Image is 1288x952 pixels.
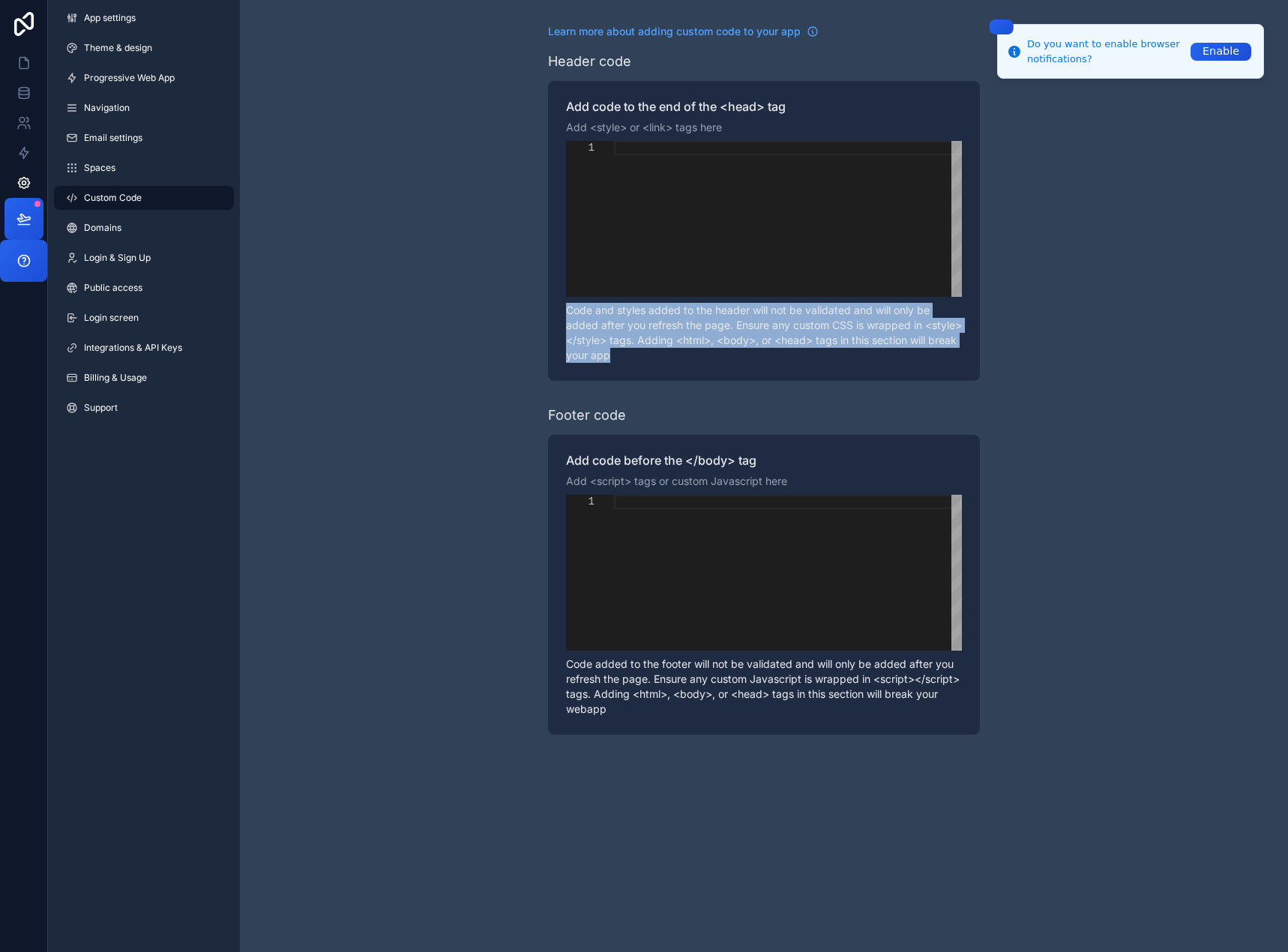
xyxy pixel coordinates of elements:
[84,222,121,234] span: Domains
[614,495,615,495] textarea: Editor content;Press Alt+F1 for Accessibility Options.
[548,51,631,72] div: Header code
[84,312,139,324] span: Login screen
[54,246,234,270] a: Login & Sign Up
[84,252,151,264] span: Login & Sign Up
[548,24,819,39] a: Learn more about adding custom code to your app
[54,396,234,420] a: Support
[84,372,147,384] span: Billing & Usage
[84,132,142,144] span: Email settings
[84,282,142,294] span: Public access
[54,276,234,300] a: Public access
[54,96,234,120] a: Navigation
[1027,37,1186,66] div: Do you want to enable browser notifications?
[566,303,962,363] p: Code and styles added to the header will not be validated and will only be added after you refres...
[566,495,595,509] div: 1
[566,99,962,114] label: Add code to the end of the <head> tag
[990,19,1014,34] button: Close toast
[84,402,118,414] span: Support
[84,162,115,174] span: Spaces
[566,474,962,489] p: Add <script> tags or custom Javascript here
[548,24,801,39] span: Learn more about adding custom code to your app
[548,405,626,426] div: Footer code
[84,192,142,204] span: Custom Code
[84,342,182,354] span: Integrations & API Keys
[84,12,136,24] span: App settings
[54,336,234,360] a: Integrations & API Keys
[566,453,962,468] label: Add code before the </body> tag
[54,6,234,30] a: App settings
[84,72,175,84] span: Progressive Web App
[54,306,234,330] a: Login screen
[1191,43,1251,61] button: Enable
[566,120,962,135] p: Add <style> or <link> tags here
[54,36,234,60] a: Theme & design
[54,186,234,210] a: Custom Code
[54,216,234,240] a: Domains
[566,141,595,155] div: 1
[84,102,130,114] span: Navigation
[54,156,234,180] a: Spaces
[84,42,152,54] span: Theme & design
[54,66,234,90] a: Progressive Web App
[54,126,234,150] a: Email settings
[54,366,234,390] a: Billing & Usage
[566,657,962,717] p: Code added to the footer will not be validated and will only be added after you refresh the page....
[614,141,615,142] textarea: Editor content;Press Alt+F1 for Accessibility Options.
